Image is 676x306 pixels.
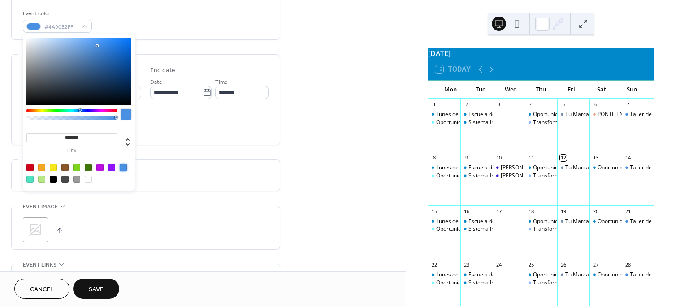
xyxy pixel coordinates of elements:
[622,111,654,118] div: Taller de Productos (domingo)
[436,164,483,172] div: Lunes de Mentoría
[150,66,175,75] div: End date
[38,164,45,171] div: #F5A623
[44,22,78,32] span: #4A90E2FF
[463,208,470,215] div: 16
[23,217,48,242] div: ;
[468,225,578,233] div: Sistema Inicio Acelerado 90 Global (Martes)
[589,111,622,118] div: PONTE EN ACCIÓN
[61,164,69,171] div: #8B572A
[436,119,530,126] div: Oportunidad de Negocio 4Life - Lunes
[73,176,80,183] div: #9B9B9B
[120,164,127,171] div: #4A90E2
[589,271,622,279] div: Oportunidad de Negocio (Sabado)
[428,271,460,279] div: Lunes de Mentoría
[533,218,619,225] div: Oportunidad De Negocios (Jueves)
[557,111,589,118] div: Tu Marca Poderosa (viernes)
[50,176,57,183] div: #000000
[528,208,534,215] div: 18
[460,279,493,287] div: Sistema Inicio Acelerado 90 Global (Martes)
[493,164,525,172] div: Charla de Bienestar Pepa Simarro
[525,218,557,225] div: Oportunidad De Negocios (Jueves)
[592,101,599,108] div: 6
[428,218,460,225] div: Lunes de Mentoría
[598,111,645,118] div: PONTE EN ACCIÓN
[73,279,119,299] button: Save
[431,262,438,268] div: 22
[556,81,586,99] div: Fri
[89,285,104,294] span: Save
[463,101,470,108] div: 2
[428,48,654,59] div: [DATE]
[586,81,616,99] div: Sat
[428,111,460,118] div: Lunes de Mentoría
[436,218,483,225] div: Lunes de Mentoría
[624,208,631,215] div: 21
[460,225,493,233] div: Sistema Inicio Acelerado 90 Global (Martes)
[96,164,104,171] div: #BD10E0
[557,271,589,279] div: Tu Marca Poderosa (viernes)
[592,155,599,161] div: 13
[215,78,228,87] span: Time
[73,164,80,171] div: #7ED321
[493,172,525,180] div: Charla de Bienestar Pepa Simarro
[14,279,69,299] button: Cancel
[460,164,493,172] div: Escuela de Diamantes (Martes)
[560,155,567,161] div: 12
[436,172,530,180] div: Oportunidad de Negocio 4Life - Lunes
[565,164,637,172] div: Tu Marca Poderosa (viernes)
[525,164,557,172] div: Oportunidad De Negocios (Jueves)
[431,208,438,215] div: 15
[460,271,493,279] div: Escuela de Diamantes (Martes)
[560,208,567,215] div: 19
[624,155,631,161] div: 14
[85,176,92,183] div: #FFFFFF
[528,262,534,268] div: 25
[468,172,578,180] div: Sistema Inicio Acelerado 90 Global (Martes)
[436,111,483,118] div: Lunes de Mentoría
[108,164,115,171] div: #9013FE
[30,285,54,294] span: Cancel
[496,81,526,99] div: Wed
[460,119,493,126] div: Sistema Inicio Acelerado 90 Global (Martes)
[528,101,534,108] div: 4
[465,81,495,99] div: Tue
[622,164,654,172] div: Taller de Productos (domingo)
[468,271,547,279] div: Escuela de Diamantes (Martes)
[565,111,637,118] div: Tu Marca Poderosa (viernes)
[501,164,611,172] div: [PERSON_NAME] de Bienestar Pepa Simarro
[468,164,547,172] div: Escuela de Diamantes (Martes)
[26,164,34,171] div: #D0021B
[526,81,556,99] div: Thu
[624,262,631,268] div: 28
[525,279,557,287] div: Transforma Tu Vida con Helena Ayala
[463,262,470,268] div: 23
[592,208,599,215] div: 20
[460,111,493,118] div: Escuela de Diamantes (Martes)
[560,262,567,268] div: 26
[501,172,611,180] div: [PERSON_NAME] de Bienestar Pepa Simarro
[565,271,637,279] div: Tu Marca Poderosa (viernes)
[468,119,578,126] div: Sistema Inicio Acelerado 90 Global (Martes)
[431,155,438,161] div: 8
[589,218,622,225] div: Oportunidad de Negocio (Sabado)
[428,225,460,233] div: Oportunidad de Negocio 4Life - Lunes
[495,262,502,268] div: 24
[468,279,578,287] div: Sistema Inicio Acelerado 90 Global (Martes)
[61,176,69,183] div: #4A4A4A
[589,164,622,172] div: Oportunidad de Negocio (Sabado)
[428,164,460,172] div: Lunes de Mentoría
[525,271,557,279] div: Oportunidad De Negocios (Jueves)
[525,225,557,233] div: Transforma Tu Vida con Helena Ayala
[23,260,56,270] span: Event links
[428,119,460,126] div: Oportunidad de Negocio 4Life - Lunes
[463,155,470,161] div: 9
[525,111,557,118] div: Oportunidad De Negocios (Jueves)
[38,176,45,183] div: #B8E986
[533,271,619,279] div: Oportunidad De Negocios (Jueves)
[436,279,530,287] div: Oportunidad de Negocio 4Life - Lunes
[23,9,90,18] div: Event color
[436,225,530,233] div: Oportunidad de Negocio 4Life - Lunes
[624,101,631,108] div: 7
[435,81,465,99] div: Mon
[495,155,502,161] div: 10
